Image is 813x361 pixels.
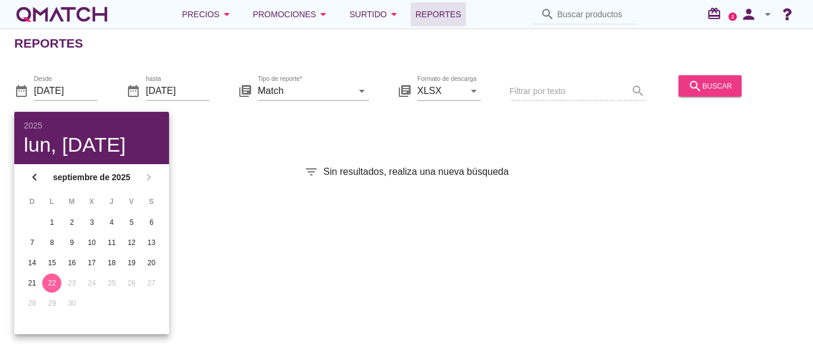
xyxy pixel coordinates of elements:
input: Tipo de reporte* [258,81,352,100]
strong: septiembre de 2025 [45,171,138,184]
button: 6 [142,213,161,232]
div: Precios [182,7,234,21]
i: arrow_drop_down [355,83,369,98]
button: Surtido [340,2,411,26]
button: 12 [122,233,141,252]
text: 2 [731,14,734,19]
th: D [23,192,41,212]
div: 20 [142,258,161,268]
button: 19 [122,253,141,272]
div: 5 [122,217,141,228]
i: arrow_drop_down [467,83,481,98]
div: 2 [62,217,82,228]
div: 2025 [24,121,160,130]
div: 7 [23,237,42,248]
button: 7 [23,233,42,252]
input: Desde [34,81,98,100]
div: 8 [42,237,61,248]
th: M [62,192,81,212]
button: Precios [173,2,243,26]
div: 16 [62,258,82,268]
button: 3 [82,213,101,232]
a: white-qmatch-logo [14,2,110,26]
div: 14 [23,258,42,268]
div: Promociones [253,7,331,21]
div: 21 [23,278,42,288]
i: arrow_drop_down [316,7,330,21]
i: arrow_drop_down [220,7,234,21]
div: 11 [102,237,121,248]
button: 16 [62,253,82,272]
div: 9 [62,237,82,248]
i: redeem [707,7,726,21]
button: 21 [23,274,42,293]
button: 4 [102,213,121,232]
i: arrow_drop_down [761,7,775,21]
i: arrow_drop_down [387,7,401,21]
div: 17 [82,258,101,268]
div: 22 [42,278,61,288]
input: Buscar productos [557,5,630,24]
button: 1 [42,213,61,232]
th: S [142,192,161,212]
button: 18 [102,253,121,272]
div: 12 [122,237,141,248]
button: buscar [678,75,742,96]
button: 10 [82,233,101,252]
button: 2 [62,213,82,232]
a: 2 [728,12,737,21]
i: filter_list [304,165,318,179]
div: 1 [42,217,61,228]
button: 17 [82,253,101,272]
th: V [122,192,140,212]
div: 13 [142,237,161,248]
div: 4 [102,217,121,228]
i: search [688,79,702,93]
th: L [42,192,61,212]
i: date_range [14,83,29,98]
button: 5 [122,213,141,232]
h2: Reportes [14,34,83,53]
div: lun, [DATE] [24,134,160,155]
button: 8 [42,233,61,252]
div: 18 [102,258,121,268]
div: 19 [122,258,141,268]
button: 9 [62,233,82,252]
div: 10 [82,237,101,248]
div: 3 [82,217,101,228]
span: Sin resultados, realiza una nueva búsqueda [323,165,508,179]
button: 13 [142,233,161,252]
button: Promociones [243,2,340,26]
button: 22 [42,274,61,293]
div: Surtido [349,7,401,21]
th: X [82,192,101,212]
div: 6 [142,217,161,228]
button: 14 [23,253,42,272]
i: date_range [126,83,140,98]
a: Reportes [411,2,466,26]
i: library_books [398,83,412,98]
button: 20 [142,253,161,272]
input: hasta [146,81,209,100]
div: 15 [42,258,61,268]
i: library_books [238,83,252,98]
th: J [102,192,121,212]
i: chevron_left [27,170,42,184]
div: buscar [688,79,732,93]
button: 11 [102,233,121,252]
input: Formato de descarga [417,81,464,100]
span: Reportes [415,7,461,21]
i: search [540,7,555,21]
button: 15 [42,253,61,272]
i: person [737,6,761,23]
